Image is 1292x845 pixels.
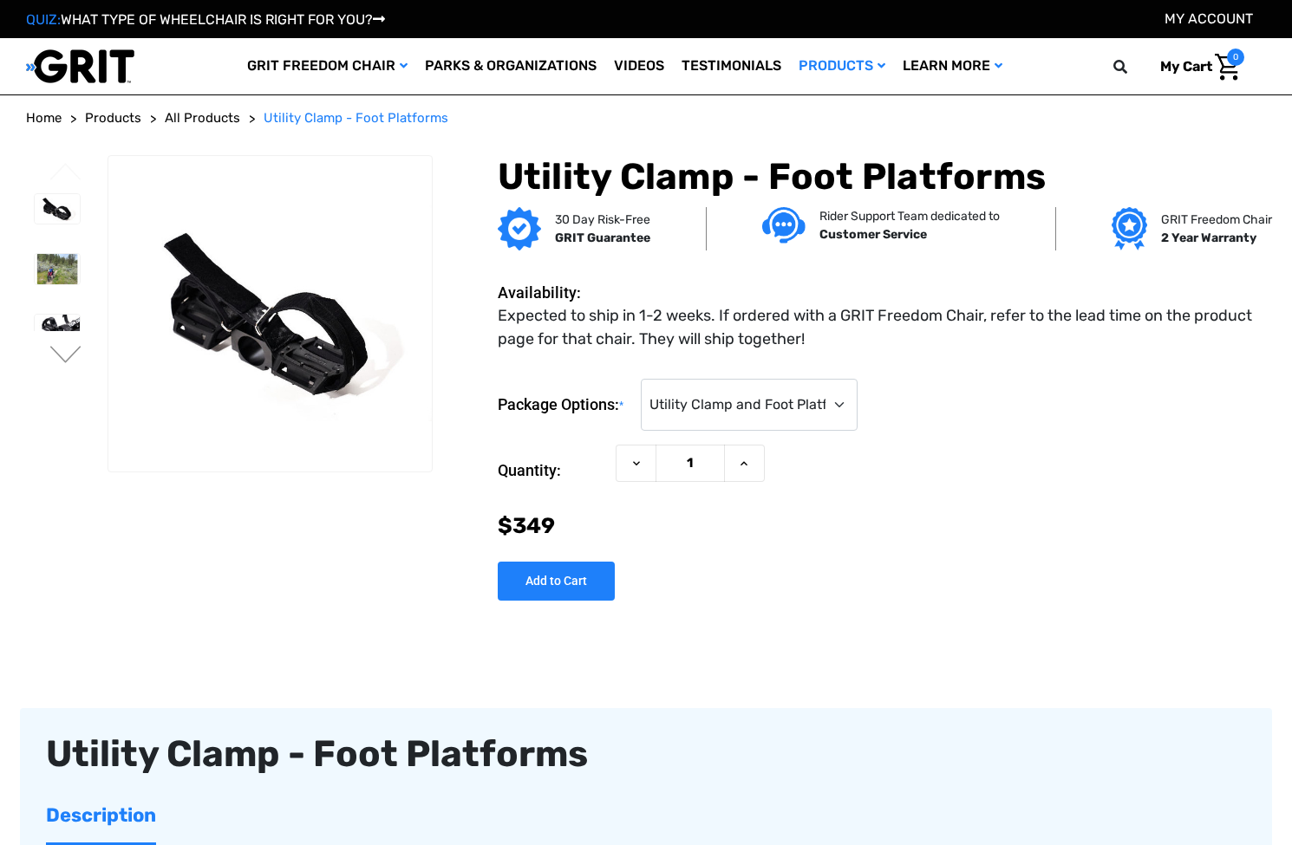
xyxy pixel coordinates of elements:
[498,281,607,304] dt: Availability:
[555,211,650,229] p: 30 Day Risk-Free
[498,379,632,432] label: Package Options:
[264,108,448,128] a: Utility Clamp - Foot Platforms
[673,38,790,94] a: Testimonials
[1147,49,1244,85] a: Cart with 0 items
[605,38,673,94] a: Videos
[35,194,80,224] img: Utility Clamp - Foot Platforms
[1160,58,1212,75] span: My Cart
[26,110,62,126] span: Home
[762,207,806,243] img: Customer service
[26,11,385,28] a: QUIZ:WHAT TYPE OF WHEELCHAIR IS RIGHT FOR YOU?
[26,49,134,84] img: GRIT All-Terrain Wheelchair and Mobility Equipment
[108,205,432,421] img: Utility Clamp - Foot Platforms
[498,513,555,538] span: $349
[26,108,1266,128] nav: Breadcrumb
[790,38,894,94] a: Products
[48,163,84,184] button: Go to slide 2 of 2
[264,110,448,126] span: Utility Clamp - Foot Platforms
[1161,211,1272,229] p: GRIT Freedom Chair
[1112,207,1147,250] img: Grit freedom
[48,346,84,367] button: Go to slide 2 of 2
[498,562,615,601] input: Add to Cart
[35,315,80,345] img: Utility Clamp - Foot Platforms
[1161,231,1256,245] strong: 2 Year Warranty
[498,155,1267,198] h1: Utility Clamp - Foot Platforms
[165,108,240,128] a: All Products
[555,231,650,245] strong: GRIT Guarantee
[46,734,1246,774] div: Utility Clamp - Foot Platforms
[35,254,80,284] img: Utility Clamp - Foot Platforms
[819,227,927,242] strong: Customer Service
[498,207,541,250] img: GRIT Guarantee
[1227,49,1244,66] span: 0
[26,11,61,28] span: QUIZ:
[498,445,607,497] label: Quantity:
[85,110,141,126] span: Products
[498,304,1258,351] dd: Expected to ship in 1-2 weeks. If ordered with a GRIT Freedom Chair, refer to the lead time on th...
[26,108,62,128] a: Home
[819,207,1000,225] p: Rider Support Team dedicated to
[1165,10,1253,27] a: Account
[165,110,240,126] span: All Products
[416,38,605,94] a: Parks & Organizations
[238,38,416,94] a: GRIT Freedom Chair
[1215,54,1240,81] img: Cart
[85,108,141,128] a: Products
[894,38,1011,94] a: Learn More
[46,788,156,842] a: Description
[1121,49,1147,85] input: Search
